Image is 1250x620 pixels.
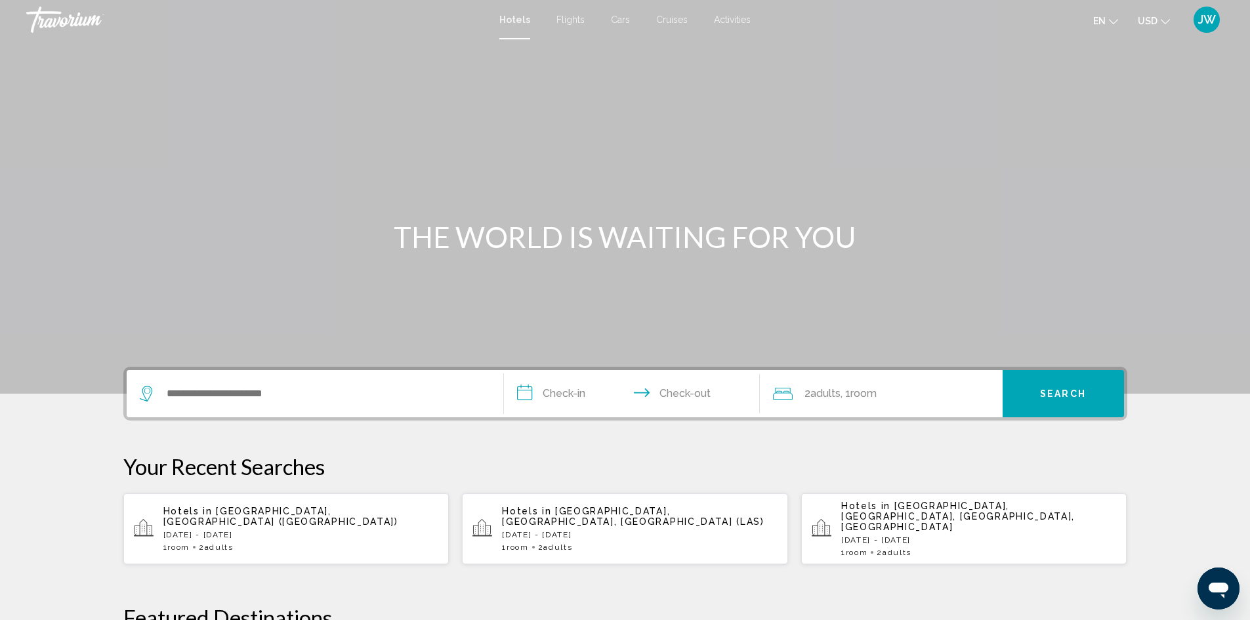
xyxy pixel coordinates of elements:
button: Hotels in [GEOGRAPHIC_DATA], [GEOGRAPHIC_DATA], [GEOGRAPHIC_DATA], [GEOGRAPHIC_DATA][DATE] - [DAT... [801,493,1127,565]
span: 1 [502,543,528,552]
p: [DATE] - [DATE] [163,530,439,539]
span: Adults [810,387,841,400]
a: Cruises [656,14,688,25]
a: Activities [714,14,751,25]
span: Room [507,543,529,552]
span: [GEOGRAPHIC_DATA], [GEOGRAPHIC_DATA] ([GEOGRAPHIC_DATA]) [163,506,398,527]
span: Adults [543,543,572,552]
span: Adults [205,543,234,552]
a: Flights [556,14,585,25]
span: , 1 [841,384,877,403]
span: 2 [538,543,573,552]
button: User Menu [1190,6,1224,33]
a: Cars [611,14,630,25]
span: Room [846,548,868,557]
a: Travorium [26,7,486,33]
span: 1 [163,543,190,552]
button: Hotels in [GEOGRAPHIC_DATA], [GEOGRAPHIC_DATA] ([GEOGRAPHIC_DATA])[DATE] - [DATE]1Room2Adults [123,493,449,565]
span: Hotels in [163,506,213,516]
p: [DATE] - [DATE] [841,535,1117,545]
span: [GEOGRAPHIC_DATA], [GEOGRAPHIC_DATA], [GEOGRAPHIC_DATA], [GEOGRAPHIC_DATA] [841,501,1075,532]
button: Change language [1093,11,1118,30]
span: 2 [877,548,911,557]
span: Hotels in [502,506,551,516]
span: en [1093,16,1106,26]
span: USD [1138,16,1157,26]
iframe: Button to launch messaging window [1198,568,1240,610]
p: [DATE] - [DATE] [502,530,778,539]
span: [GEOGRAPHIC_DATA], [GEOGRAPHIC_DATA], [GEOGRAPHIC_DATA] (LAS) [502,506,764,527]
button: Travelers: 2 adults, 0 children [760,370,1003,417]
p: Your Recent Searches [123,453,1127,480]
button: Hotels in [GEOGRAPHIC_DATA], [GEOGRAPHIC_DATA], [GEOGRAPHIC_DATA] (LAS)[DATE] - [DATE]1Room2Adults [462,493,788,565]
span: Room [167,543,190,552]
a: Hotels [499,14,530,25]
h1: THE WORLD IS WAITING FOR YOU [379,220,871,254]
span: 1 [841,548,867,557]
span: 2 [199,543,234,552]
div: Search widget [127,370,1124,417]
span: JW [1198,13,1216,26]
span: Adults [883,548,911,557]
span: Search [1040,389,1086,400]
span: Room [850,387,877,400]
button: Search [1003,370,1124,417]
span: Hotels in [841,501,890,511]
button: Check in and out dates [504,370,760,417]
button: Change currency [1138,11,1170,30]
span: 2 [804,384,841,403]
